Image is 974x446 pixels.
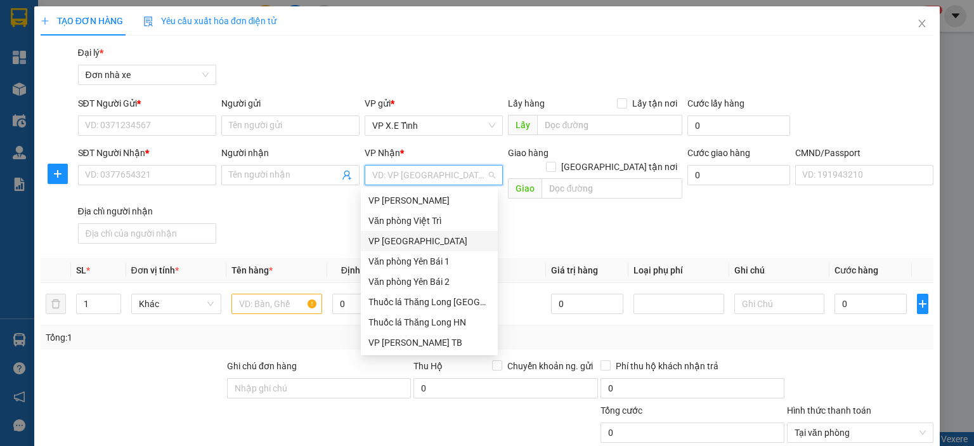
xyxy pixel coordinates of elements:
div: VP Trần Phú TB [361,332,498,353]
span: Đại lý [78,48,103,58]
div: VP gửi [365,96,503,110]
label: Cước giao hàng [687,148,750,158]
div: SĐT Người Gửi [78,96,216,110]
input: Dọc đường [537,115,682,135]
img: icon [143,16,153,27]
span: TẠO ĐƠN HÀNG [41,16,123,26]
div: Văn phòng Yên Bái 2 [368,275,490,289]
input: VD: Bàn, Ghế [231,294,322,314]
button: plus [917,294,928,314]
div: Người gửi [221,96,360,110]
span: plus [918,299,928,309]
span: Khác [139,294,214,313]
button: Close [904,6,940,42]
span: Đơn nhà xe [86,65,209,84]
div: VP [PERSON_NAME] [368,193,490,207]
input: Địa chỉ của người nhận [78,223,216,244]
span: SL [76,265,86,275]
div: Địa chỉ người nhận [78,204,216,218]
div: VP [PERSON_NAME] TB [368,336,490,350]
span: Định lượng [341,265,386,275]
span: VP Nhận [365,148,400,158]
span: Phí thu hộ khách nhận trả [611,359,724,373]
span: user-add [342,170,352,180]
div: SĐT Người Nhận [78,146,216,160]
span: close [917,18,927,29]
div: Thuốc lá Thăng Long HN [361,312,498,332]
div: CMND/Passport [795,146,933,160]
span: Tổng cước [601,405,642,416]
div: VP [GEOGRAPHIC_DATA] [368,234,490,248]
div: Thuốc lá Thăng Long Thanh Hóa [361,292,498,312]
label: Cước lấy hàng [687,98,744,108]
input: Ghi chú đơn hàng [227,378,411,398]
th: Loại phụ phí [628,258,729,283]
span: Lấy [508,115,537,135]
button: plus [48,164,68,184]
span: Cước hàng [834,265,878,275]
label: Ghi chú đơn hàng [227,361,297,371]
span: Đơn vị tính [131,265,179,275]
span: Tại văn phòng [795,423,926,442]
input: 0 [551,294,623,314]
span: Lấy tận nơi [627,96,682,110]
div: Người nhận [221,146,360,160]
span: plus [48,169,67,179]
span: plus [41,16,49,25]
div: VP Ninh Bình [361,231,498,251]
span: Tên hàng [231,265,273,275]
div: Tổng: 1 [46,331,377,344]
div: Văn phòng Yên Bái 2 [361,272,498,292]
span: Giao hàng [508,148,549,158]
div: Văn phòng Việt Trì [368,214,490,228]
input: Ghi Chú [734,294,825,314]
span: Yêu cầu xuất hóa đơn điện tử [143,16,277,26]
div: Thuốc lá Thăng Long [GEOGRAPHIC_DATA] [368,295,490,309]
div: VP Lê Duẩn [361,190,498,211]
div: Văn phòng Yên Bái 1 [368,254,490,268]
span: Giá trị hàng [551,265,598,275]
span: VP X.E Tỉnh [372,116,495,135]
span: Chuyển khoản ng. gửi [502,359,598,373]
span: [GEOGRAPHIC_DATA] tận nơi [556,160,682,174]
span: Thu Hộ [413,361,443,371]
button: delete [46,294,66,314]
span: Lấy hàng [508,98,545,108]
th: Ghi chú [729,258,830,283]
div: Văn phòng Yên Bái 1 [361,251,498,272]
input: Dọc đường [542,178,682,199]
div: Văn phòng Việt Trì [361,211,498,231]
span: Giao [508,178,542,199]
label: Hình thức thanh toán [787,405,871,416]
input: Cước giao hàng [687,165,790,185]
div: Thuốc lá Thăng Long HN [368,315,490,329]
input: Cước lấy hàng [687,115,790,136]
